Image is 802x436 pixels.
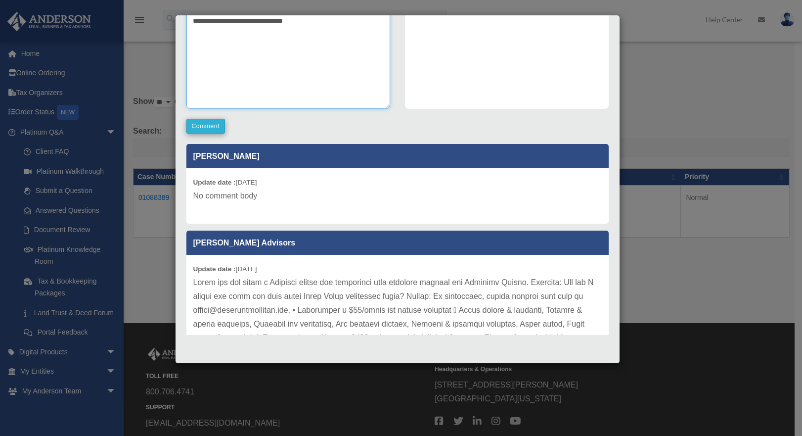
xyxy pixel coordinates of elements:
b: Update date : [193,179,236,186]
button: Comment [186,119,225,134]
b: Update date : [193,265,236,273]
p: No comment body [193,189,602,203]
small: [DATE] [193,179,257,186]
p: [PERSON_NAME] Advisors [186,231,609,255]
p: [PERSON_NAME] [186,144,609,168]
small: [DATE] [193,265,257,273]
